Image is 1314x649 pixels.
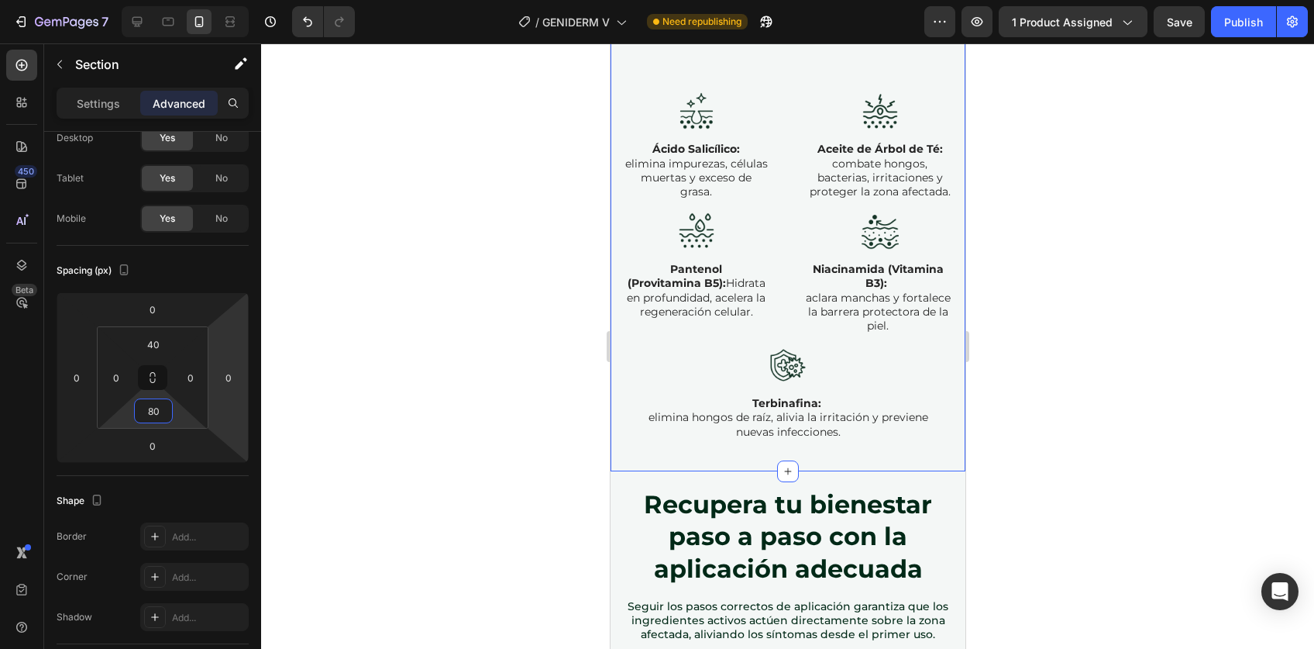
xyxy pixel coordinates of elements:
[153,95,205,112] p: Advanced
[77,95,120,112] p: Settings
[215,131,228,145] span: No
[662,15,741,29] span: Need republishing
[138,399,169,423] input: 80
[215,212,228,226] span: No
[1261,573,1299,610] div: Open Intercom Messenger
[542,14,610,30] span: GENIDERM V
[137,434,168,457] input: 0
[57,171,84,185] div: Tablet
[217,366,240,389] input: 0
[611,43,965,649] iframe: Design area
[172,530,245,544] div: Add...
[172,571,245,585] div: Add...
[6,6,115,37] button: 7
[1211,6,1276,37] button: Publish
[999,6,1147,37] button: 1 product assigned
[160,171,175,185] span: Yes
[65,366,88,389] input: 0
[215,171,228,185] span: No
[57,570,88,584] div: Corner
[15,165,37,178] div: 450
[137,298,168,321] input: 0
[1154,6,1205,37] button: Save
[292,6,355,37] div: Undo/Redo
[57,491,106,512] div: Shape
[57,131,93,145] div: Desktop
[57,530,87,544] div: Border
[57,610,92,624] div: Shadow
[535,14,539,30] span: /
[1012,14,1113,30] span: 1 product assigned
[1224,14,1263,30] div: Publish
[1167,16,1192,29] span: Save
[101,12,108,31] p: 7
[172,611,245,625] div: Add...
[160,212,175,226] span: Yes
[105,366,128,389] input: 0px
[138,333,169,356] input: 40px
[75,55,202,74] p: Section
[179,366,202,389] input: 0px
[57,212,86,226] div: Mobile
[160,131,175,145] span: Yes
[57,261,133,281] div: Spacing (px)
[12,284,37,296] div: Beta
